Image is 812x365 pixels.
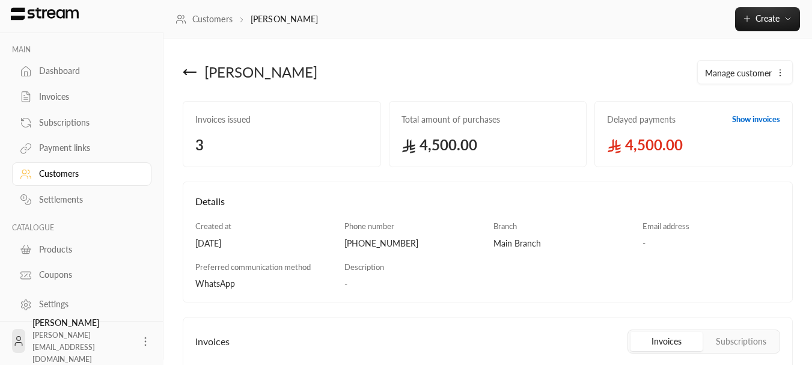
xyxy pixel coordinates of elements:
[594,101,793,167] a: Delayed paymentsShow invoices 4,500.00
[204,63,317,82] div: [PERSON_NAME]
[39,65,136,77] div: Dashboard
[176,13,233,25] a: Customers
[12,111,151,134] a: Subscriptions
[195,262,311,272] span: Preferred communication method
[12,263,151,287] a: Coupons
[643,221,689,231] span: Email address
[12,238,151,261] a: Products
[344,278,631,290] div: -
[195,221,231,231] span: Created at
[195,135,368,155] span: 3
[705,67,772,79] span: Manage customer
[12,136,151,160] a: Payment links
[12,85,151,109] a: Invoices
[735,7,800,31] button: Create
[195,238,333,250] div: [DATE]
[732,114,780,126] a: Show invoices
[344,221,394,231] span: Phone number
[39,298,136,310] div: Settings
[251,13,319,25] p: [PERSON_NAME]
[607,135,780,155] span: 4,500.00
[344,238,482,250] div: [PHONE_NUMBER]
[195,278,235,289] span: WhatsApp
[698,61,792,85] button: Manage customer
[344,262,384,272] span: Description
[10,7,80,20] img: Logo
[195,195,225,207] span: Details
[756,13,780,23] span: Create
[39,269,136,281] div: Coupons
[630,332,703,351] button: Invoices
[195,334,230,349] span: Invoices
[705,332,777,351] button: Subscriptions
[39,244,136,256] div: Products
[493,238,631,250] div: Main Branch
[643,238,780,250] div: -
[39,194,136,206] div: Settlements
[12,223,151,233] p: CATALOGUE
[12,293,151,316] a: Settings
[32,331,95,364] span: [PERSON_NAME][EMAIL_ADDRESS][DOMAIN_NAME]
[39,168,136,180] div: Customers
[12,45,151,55] p: MAIN
[12,188,151,212] a: Settlements
[32,317,132,365] div: [PERSON_NAME]
[12,60,151,83] a: Dashboard
[176,13,319,25] nav: breadcrumb
[39,117,136,129] div: Subscriptions
[401,135,575,155] span: 4,500.00
[607,114,676,126] span: Delayed payments
[401,114,575,126] span: Total amount of purchases
[195,114,368,126] span: Invoices issued
[39,142,136,154] div: Payment links
[12,162,151,186] a: Customers
[39,91,136,103] div: Invoices
[493,221,517,231] span: Branch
